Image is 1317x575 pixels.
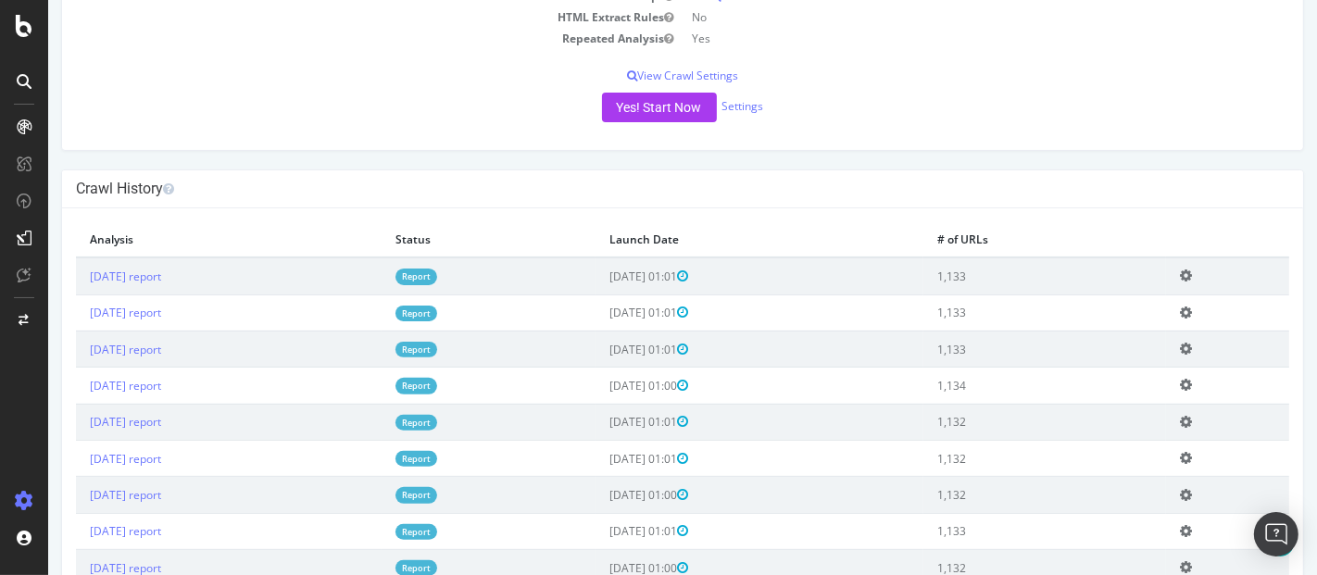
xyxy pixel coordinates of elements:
[875,368,1118,404] td: 1,134
[561,523,640,539] span: [DATE] 01:01
[875,257,1118,294] td: 1,133
[42,269,113,284] a: [DATE] report
[1254,512,1298,556] div: Open Intercom Messenger
[347,378,389,394] a: Report
[333,222,547,257] th: Status
[634,28,1241,49] td: Yes
[554,93,669,122] button: Yes! Start Now
[42,487,113,503] a: [DATE] report
[875,404,1118,440] td: 1,132
[674,98,716,114] a: Settings
[28,68,1241,83] p: View Crawl Settings
[42,378,113,394] a: [DATE] report
[42,342,113,357] a: [DATE] report
[28,180,1241,198] h4: Crawl History
[561,487,640,503] span: [DATE] 01:00
[561,414,640,430] span: [DATE] 01:01
[347,487,389,503] a: Report
[634,6,1241,28] td: No
[561,451,640,467] span: [DATE] 01:01
[28,6,634,28] td: HTML Extract Rules
[561,269,640,284] span: [DATE] 01:01
[875,477,1118,513] td: 1,132
[561,342,640,357] span: [DATE] 01:01
[42,451,113,467] a: [DATE] report
[28,28,634,49] td: Repeated Analysis
[875,331,1118,367] td: 1,133
[561,305,640,320] span: [DATE] 01:01
[347,524,389,540] a: Report
[42,414,113,430] a: [DATE] report
[547,222,875,257] th: Launch Date
[875,440,1118,476] td: 1,132
[561,378,640,394] span: [DATE] 01:00
[875,294,1118,331] td: 1,133
[347,342,389,357] a: Report
[347,451,389,467] a: Report
[42,305,113,320] a: [DATE] report
[347,415,389,431] a: Report
[875,513,1118,549] td: 1,133
[347,306,389,321] a: Report
[42,523,113,539] a: [DATE] report
[875,222,1118,257] th: # of URLs
[28,222,333,257] th: Analysis
[347,269,389,284] a: Report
